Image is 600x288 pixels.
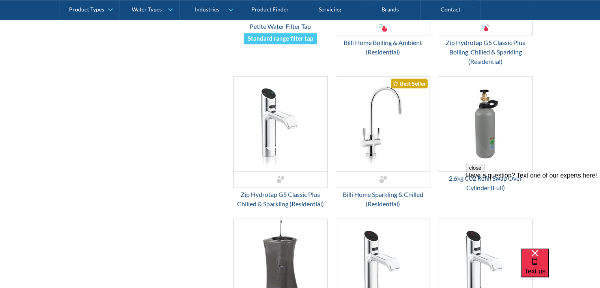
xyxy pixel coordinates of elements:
[438,76,533,193] a: 2.6kg C02 Refill Swap Over Cylinder (Full)2.6kg C02 Refill Swap Over Cylinder (Full)
[233,76,328,209] a: Zip Hydrotap G5 Classic Plus Chilled & Sparkling (Residential)Zip Hydrotap G5 Classic Plus Chille...
[466,164,600,258] iframe: podium webchat widget prompt
[233,22,328,31] div: Petite Water Filter Tap
[521,249,600,288] iframe: podium webchat widget bubble
[438,38,533,66] div: Zip Hydrotap G5 Classic Plus Boiling, Chilled & Sparkling (Residential)
[132,6,162,13] div: Water Types
[438,77,532,171] img: 2.6kg C02 Refill Swap Over Cylinder (Full)
[233,190,328,209] div: Zip Hydrotap G5 Classic Plus Chilled & Sparkling (Residential)
[248,34,313,43] div: Standard range filter tap
[234,77,327,171] img: Zip Hydrotap G5 Classic Plus Chilled & Sparkling (Residential)
[391,79,428,88] div: Best Seller
[69,6,104,13] div: Product Types
[336,77,430,171] img: Billi Home Sparkling & Chilled (Residential)
[194,6,219,13] div: Industries
[336,76,430,209] a: Billi Home Sparkling & Chilled (Residential)Best SellerBilli Home Sparkling & Chilled (Residential)
[336,190,430,209] div: Billi Home Sparkling & Chilled (Residential)
[438,174,533,193] div: 2.6kg C02 Refill Swap Over Cylinder (Full)
[336,38,430,57] div: Billi Home Boiling & Ambient (Residential)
